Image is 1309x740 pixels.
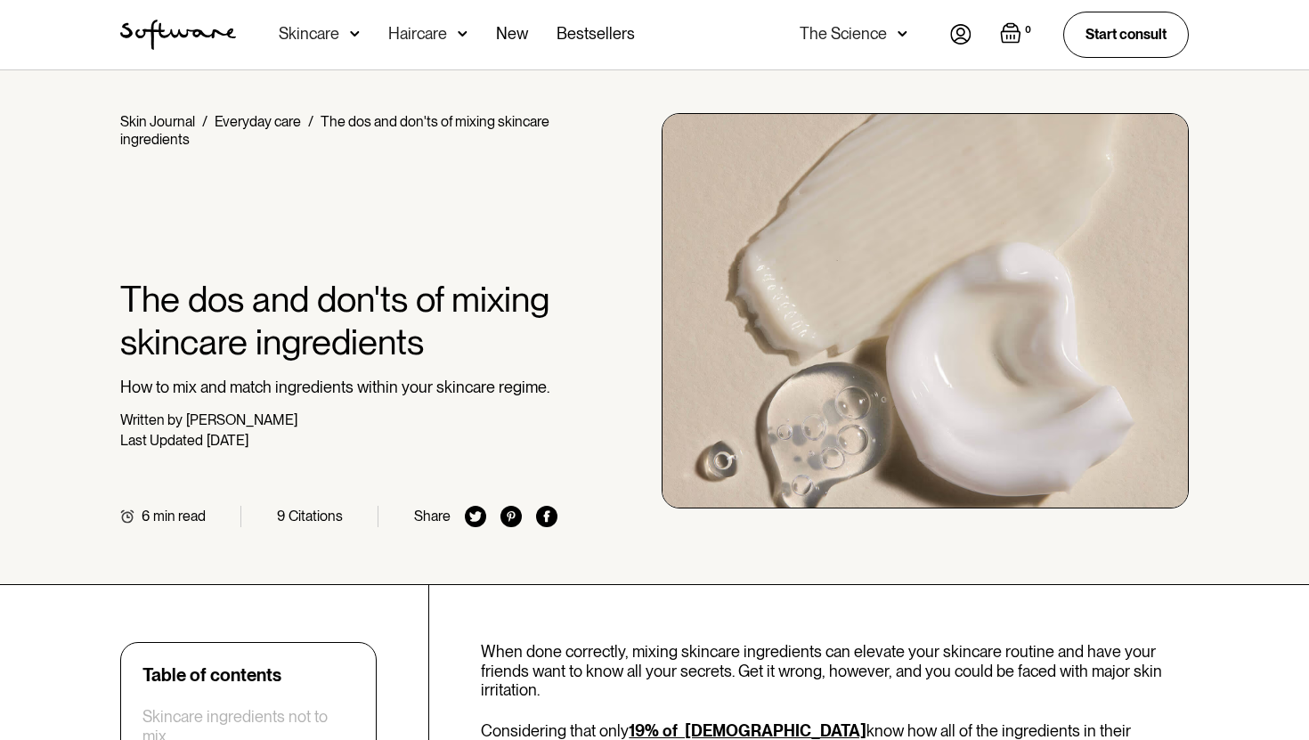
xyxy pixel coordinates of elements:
div: Citations [289,508,343,525]
img: arrow down [458,25,467,43]
div: min read [153,508,206,525]
div: 9 [277,508,285,525]
div: The Science [800,25,887,43]
a: Open empty cart [1000,22,1035,47]
a: home [120,20,236,50]
p: How to mix and match ingredients within your skincare regime. [120,378,557,397]
div: [DATE] [207,432,248,449]
a: Everyday care [215,113,301,130]
div: The dos and don'ts of mixing skincare ingredients [120,113,549,148]
div: Last Updated [120,432,203,449]
img: facebook icon [536,506,557,527]
div: / [308,113,313,130]
div: / [202,113,207,130]
img: twitter icon [465,506,486,527]
img: arrow down [898,25,907,43]
a: Skin Journal [120,113,195,130]
div: Haircare [388,25,447,43]
div: 6 [142,508,150,525]
h1: The dos and don'ts of mixing skincare ingredients [120,278,557,363]
img: Software Logo [120,20,236,50]
div: Written by [120,411,183,428]
img: arrow down [350,25,360,43]
div: 0 [1021,22,1035,38]
div: Skincare [279,25,339,43]
a: 19% of [DEMOGRAPHIC_DATA] [629,721,866,740]
p: When done correctly, mixing skincare ingredients can elevate your skincare routine and have your ... [481,642,1189,700]
img: pinterest icon [500,506,522,527]
div: Share [414,508,451,525]
a: Start consult [1063,12,1189,57]
div: [PERSON_NAME] [186,411,297,428]
div: Table of contents [142,664,281,686]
